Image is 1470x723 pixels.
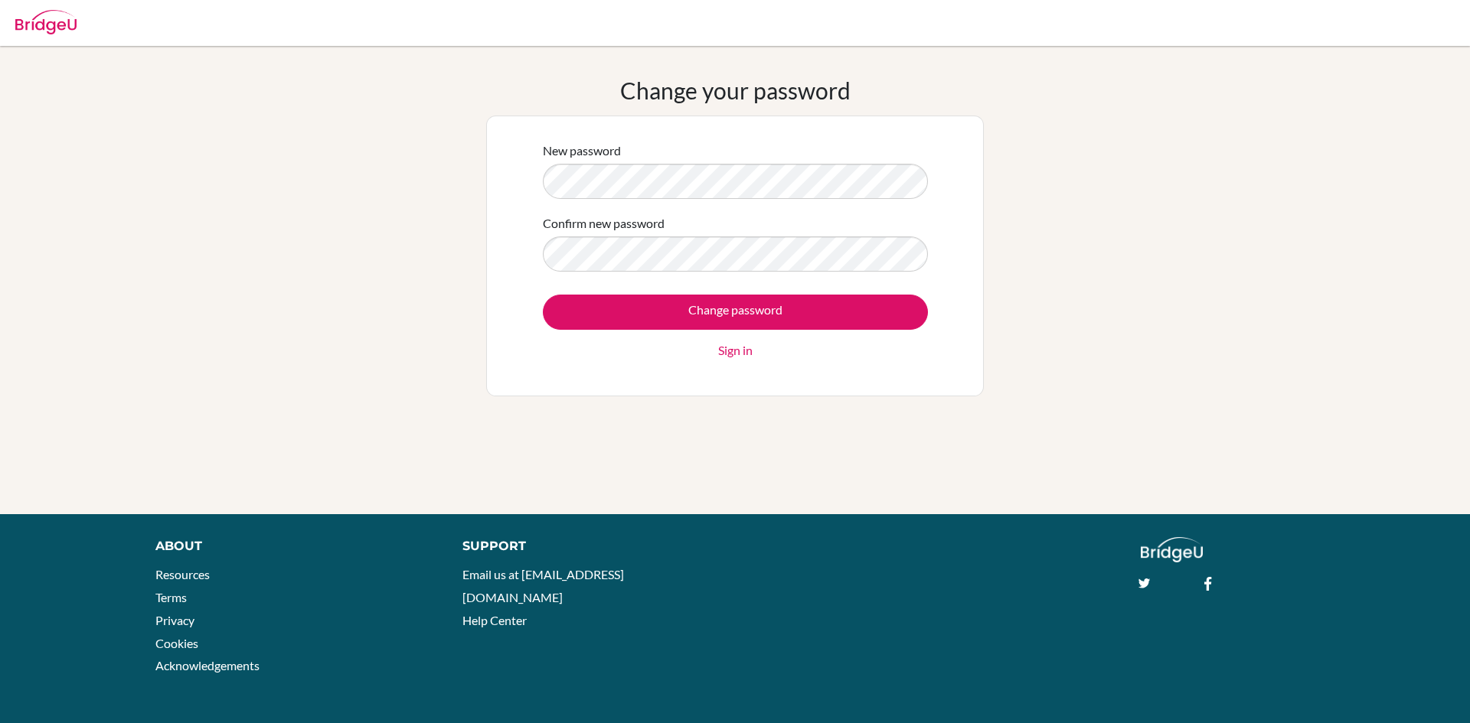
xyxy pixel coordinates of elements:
[462,613,527,627] a: Help Center
[15,10,77,34] img: Bridge-U
[543,214,665,233] label: Confirm new password
[462,537,717,555] div: Support
[543,142,621,160] label: New password
[155,636,198,650] a: Cookies
[155,537,428,555] div: About
[1141,537,1203,562] img: logo_white@2x-f4f0deed5e89b7ecb1c2cc34c3e3d731f90f0f143d5ea2071677605dd97b5244.png
[155,567,210,581] a: Resources
[620,77,851,104] h1: Change your password
[718,341,753,360] a: Sign in
[155,658,260,673] a: Acknowledgements
[155,590,187,604] a: Terms
[543,295,928,330] input: Change password
[155,613,194,627] a: Privacy
[462,567,624,604] a: Email us at [EMAIL_ADDRESS][DOMAIN_NAME]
